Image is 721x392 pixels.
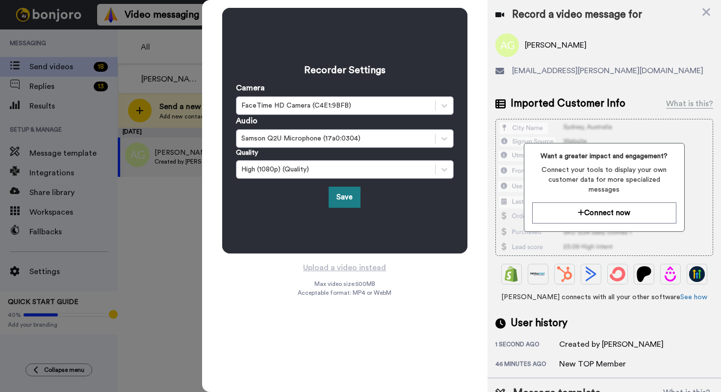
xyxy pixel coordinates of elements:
span: [PERSON_NAME] connects with all your other software [495,292,713,302]
div: New TOP Member [559,358,626,370]
span: Want a greater impact and engagement? [532,151,676,161]
img: Ontraport [530,266,546,282]
div: Created by [PERSON_NAME] [559,338,664,350]
img: ConvertKit [610,266,625,282]
label: Quality [236,148,258,158]
span: Acceptable format: MP4 or WebM [298,289,391,297]
label: Camera [236,82,265,94]
span: Max video size: 500 MB [314,280,375,288]
div: 1 second ago [495,340,559,350]
div: High (1080p) (Quality) [241,165,430,174]
img: Drip [663,266,678,282]
a: See how [680,294,707,301]
p: Hi [PERSON_NAME], We're looking to spread the word about [PERSON_NAME] a bit further and we need ... [43,28,169,38]
div: message notification from Matt, Just now. Hi Lee, We're looking to spread the word about Bonjoro ... [15,21,181,53]
span: Imported Customer Info [511,96,625,111]
span: [EMAIL_ADDRESS][PERSON_NAME][DOMAIN_NAME] [512,65,703,77]
button: Upload a video instead [300,261,389,274]
img: ActiveCampaign [583,266,599,282]
span: Connect your tools to display your own customer data for more specialized messages [532,165,676,195]
div: What is this? [666,98,713,110]
span: User history [511,316,567,331]
div: FaceTime HD Camera (C4E1:9BFB) [241,101,430,111]
img: Profile image for Matt [22,29,38,45]
h3: Recorder Settings [236,63,454,77]
img: GoHighLevel [689,266,705,282]
img: Shopify [504,266,519,282]
button: Save [329,187,360,208]
div: Samson Q2U Microphone (17a0:0304) [241,134,430,143]
div: 46 minutes ago [495,360,559,370]
label: Audio [236,115,257,127]
p: Message from Matt, sent Just now [43,38,169,47]
button: Connect now [532,202,676,224]
img: Patreon [636,266,652,282]
img: Hubspot [557,266,572,282]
